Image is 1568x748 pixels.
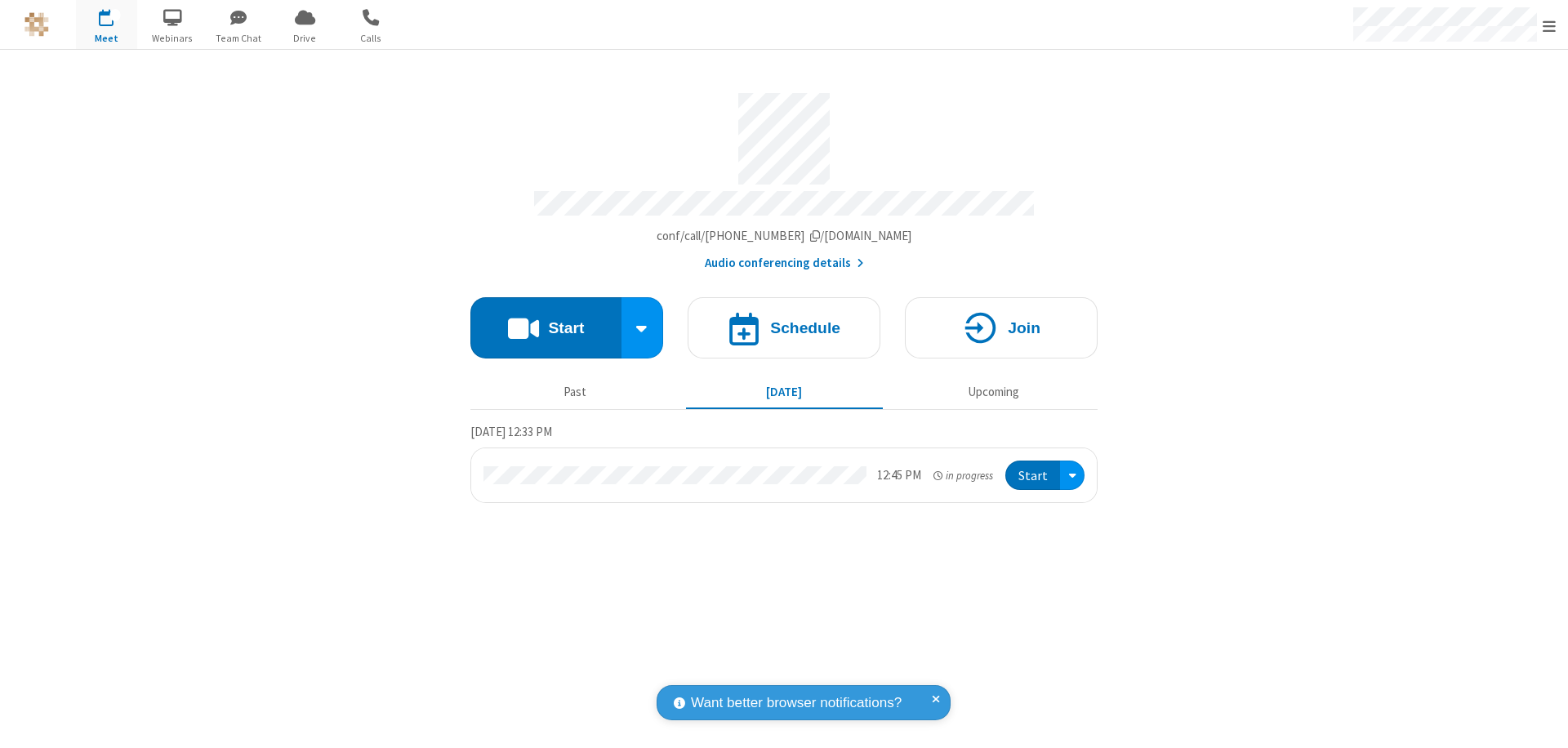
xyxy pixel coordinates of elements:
[770,320,840,336] h4: Schedule
[274,31,336,46] span: Drive
[657,228,912,243] span: Copy my meeting room link
[208,31,269,46] span: Team Chat
[1005,461,1060,491] button: Start
[1008,320,1040,336] h4: Join
[24,12,49,37] img: QA Selenium DO NOT DELETE OR CHANGE
[877,466,921,485] div: 12:45 PM
[470,424,552,439] span: [DATE] 12:33 PM
[477,376,674,407] button: Past
[688,297,880,358] button: Schedule
[686,376,883,407] button: [DATE]
[1527,706,1556,737] iframe: Chat
[895,376,1092,407] button: Upcoming
[470,81,1098,273] section: Account details
[470,297,621,358] button: Start
[548,320,584,336] h4: Start
[705,254,864,273] button: Audio conferencing details
[933,468,993,483] em: in progress
[621,297,664,358] div: Start conference options
[691,692,902,714] span: Want better browser notifications?
[905,297,1098,358] button: Join
[142,31,203,46] span: Webinars
[110,9,121,21] div: 1
[657,227,912,246] button: Copy my meeting room linkCopy my meeting room link
[76,31,137,46] span: Meet
[1060,461,1085,491] div: Open menu
[470,422,1098,504] section: Today's Meetings
[341,31,402,46] span: Calls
